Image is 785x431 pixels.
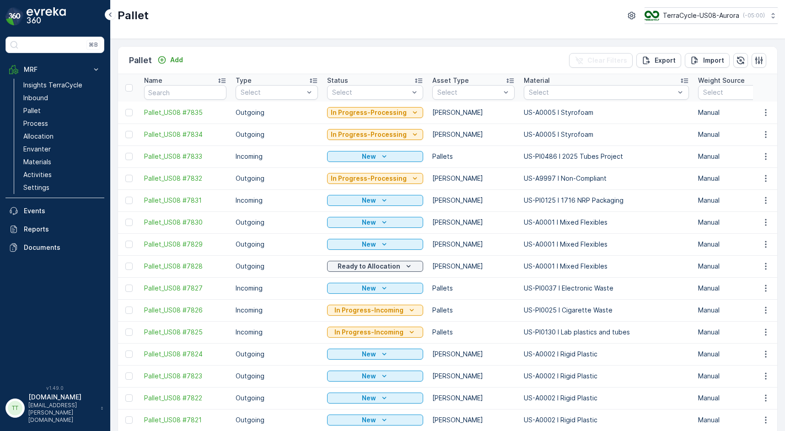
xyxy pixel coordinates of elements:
button: New [327,239,423,250]
p: New [362,152,376,161]
td: Manual [694,124,785,145]
a: Pallet_US08 #7825 [144,328,226,337]
div: Toggle Row Selected [125,263,133,270]
p: Reports [24,225,101,234]
td: Pallets [428,321,519,343]
p: New [362,218,376,227]
a: Settings [20,181,104,194]
a: Allocation [20,130,104,143]
div: Toggle Row Selected [125,241,133,248]
td: Outgoing [231,387,323,409]
td: Manual [694,387,785,409]
p: TerraCycle-US08-Aurora [663,11,739,20]
td: [PERSON_NAME] [428,124,519,145]
div: Toggle Row Selected [125,394,133,402]
div: Toggle Row Selected [125,197,133,204]
td: Outgoing [231,233,323,255]
a: Pallet [20,104,104,117]
td: US-PI0486 I 2025 Tubes Project [519,145,694,167]
td: Incoming [231,277,323,299]
a: Inbound [20,92,104,104]
button: New [327,415,423,426]
td: US-A0005 I Styrofoam [519,124,694,145]
span: Pallet_US08 #7829 [144,240,226,249]
p: Pallet [129,54,152,67]
td: Manual [694,233,785,255]
p: In Progress-Processing [331,108,407,117]
td: Incoming [231,299,323,321]
button: New [327,393,423,404]
td: [PERSON_NAME] [428,233,519,255]
p: Select [529,88,675,97]
span: Pallet_US08 #7822 [144,393,226,403]
button: Export [636,53,681,68]
button: New [327,151,423,162]
p: In Progress-Processing [331,130,407,139]
p: Material [524,76,550,85]
td: [PERSON_NAME] [428,365,519,387]
a: Activities [20,168,104,181]
button: MRF [5,60,104,79]
td: Manual [694,211,785,233]
p: Ready to Allocation [338,262,400,271]
p: MRF [24,65,86,74]
td: [PERSON_NAME] [428,343,519,365]
span: Pallet_US08 #7824 [144,350,226,359]
td: Manual [694,321,785,343]
td: US-PI0037 I Electronic Waste [519,277,694,299]
td: Outgoing [231,124,323,145]
span: Pallet_US08 #7823 [144,372,226,381]
button: New [327,371,423,382]
div: Toggle Row Selected [125,285,133,292]
span: Pallet_US08 #7835 [144,108,226,117]
button: New [327,195,423,206]
div: Toggle Row Selected [125,350,133,358]
td: US-A0001 I Mixed Flexibles [519,233,694,255]
div: Toggle Row Selected [125,416,133,424]
img: image_ci7OI47.png [645,11,659,21]
p: New [362,393,376,403]
td: Manual [694,189,785,211]
td: Manual [694,343,785,365]
span: Pallet_US08 #7832 [144,174,226,183]
td: Manual [694,145,785,167]
a: Pallet_US08 #7828 [144,262,226,271]
p: ⌘B [89,41,98,48]
button: New [327,217,423,228]
span: Pallet_US08 #7834 [144,130,226,139]
span: Pallet_US08 #7827 [144,284,226,293]
p: [EMAIL_ADDRESS][PERSON_NAME][DOMAIN_NAME] [28,402,96,424]
p: ( -05:00 ) [743,12,765,19]
p: Add [170,55,183,65]
img: logo [5,7,24,26]
button: In Progress-Incoming [327,327,423,338]
td: [PERSON_NAME] [428,102,519,124]
p: Envanter [23,145,51,154]
div: Toggle Row Selected [125,131,133,138]
div: Toggle Row Selected [125,329,133,336]
td: US-PI0130 I Lab plastics and tubes [519,321,694,343]
td: US-A0002 I Rigid Plastic [519,365,694,387]
td: Manual [694,255,785,277]
a: Process [20,117,104,130]
p: Select [703,88,766,97]
td: US-A0002 I Rigid Plastic [519,387,694,409]
p: Events [24,206,101,215]
p: Inbound [23,93,48,102]
p: Select [437,88,500,97]
span: v 1.49.0 [5,385,104,391]
td: Pallets [428,299,519,321]
p: New [362,196,376,205]
td: Pallets [428,145,519,167]
div: TT [8,401,22,415]
td: Outgoing [231,365,323,387]
p: Select [332,88,409,97]
a: Documents [5,238,104,257]
a: Reports [5,220,104,238]
a: Pallet_US08 #7831 [144,196,226,205]
p: Name [144,76,162,85]
td: Outgoing [231,102,323,124]
td: [PERSON_NAME] [428,409,519,431]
